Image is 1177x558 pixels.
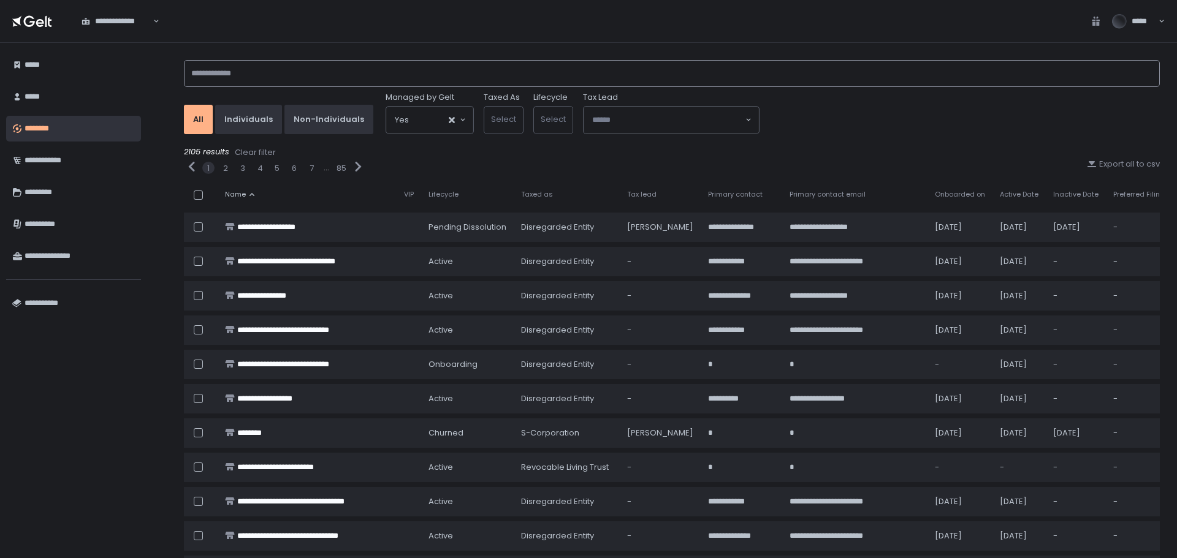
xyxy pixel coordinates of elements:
button: Clear filter [234,146,276,159]
div: - [1113,428,1165,439]
button: 3 [240,163,245,174]
label: Taxed As [484,92,520,103]
div: Disregarded Entity [521,530,612,541]
span: Tax Lead [583,92,618,103]
div: - [935,462,985,473]
div: - [627,496,693,507]
button: 4 [257,163,263,174]
div: - [1053,290,1099,301]
div: - [1113,290,1165,301]
span: Name [225,190,246,199]
span: active [429,393,453,404]
div: - [1113,393,1165,404]
div: - [627,359,693,370]
div: - [1113,325,1165,336]
div: Search for option [386,107,473,134]
div: - [1053,496,1099,507]
div: - [627,462,693,473]
div: [DATE] [1000,256,1038,267]
span: active [429,462,453,473]
input: Search for option [151,15,152,28]
div: [DATE] [935,222,985,233]
button: 6 [292,163,297,174]
span: Managed by Gelt [386,92,454,103]
div: [DATE] [935,290,985,301]
div: Non-Individuals [294,114,364,125]
span: onboarding [429,359,478,370]
div: [DATE] [1000,359,1038,370]
div: [DATE] [1000,222,1038,233]
div: [PERSON_NAME] [627,222,693,233]
div: Individuals [224,114,273,125]
input: Search for option [592,114,744,126]
div: - [1113,222,1165,233]
div: [DATE] [1000,428,1038,439]
input: Search for option [409,114,448,126]
div: - [1113,462,1165,473]
button: Export all to csv [1087,159,1160,170]
div: Disregarded Entity [521,359,612,370]
button: Clear Selected [449,117,455,123]
span: active [429,290,453,301]
div: - [1053,462,1099,473]
div: - [627,256,693,267]
div: - [935,359,985,370]
div: [DATE] [1000,530,1038,541]
div: 2105 results [184,146,1160,159]
span: pending Dissolution [429,222,506,233]
div: ... [324,162,329,173]
button: 1 [207,163,210,174]
div: Disregarded Entity [521,290,612,301]
div: [DATE] [1053,222,1099,233]
div: - [1113,530,1165,541]
div: Search for option [584,107,759,134]
button: Individuals [215,105,282,134]
div: [DATE] [935,530,985,541]
div: [PERSON_NAME] [627,428,693,439]
div: [DATE] [935,428,985,439]
div: [DATE] [935,256,985,267]
div: - [1113,496,1165,507]
span: Yes [395,114,409,126]
div: S-Corporation [521,428,612,439]
span: Active Date [1000,190,1038,199]
span: active [429,325,453,336]
div: All [193,114,204,125]
div: [DATE] [1000,325,1038,336]
div: [DATE] [935,496,985,507]
span: Onboarded on [935,190,985,199]
div: - [1000,462,1038,473]
div: Disregarded Entity [521,256,612,267]
div: - [1113,256,1165,267]
button: 2 [223,163,228,174]
button: 85 [337,163,346,174]
div: [DATE] [935,325,985,336]
div: - [627,530,693,541]
div: [DATE] [1000,393,1038,404]
span: Select [491,113,516,125]
label: Lifecycle [533,92,568,103]
span: Select [541,113,566,125]
div: [DATE] [1000,290,1038,301]
span: Lifecycle [429,190,459,199]
div: Clear filter [235,147,276,158]
button: 7 [310,163,314,174]
span: active [429,496,453,507]
button: 5 [275,163,280,174]
span: Tax lead [627,190,657,199]
div: - [1053,530,1099,541]
div: Disregarded Entity [521,222,612,233]
span: Preferred Filing [1113,190,1165,199]
span: Inactive Date [1053,190,1099,199]
div: - [627,325,693,336]
div: Disregarded Entity [521,393,612,404]
div: [DATE] [935,393,985,404]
